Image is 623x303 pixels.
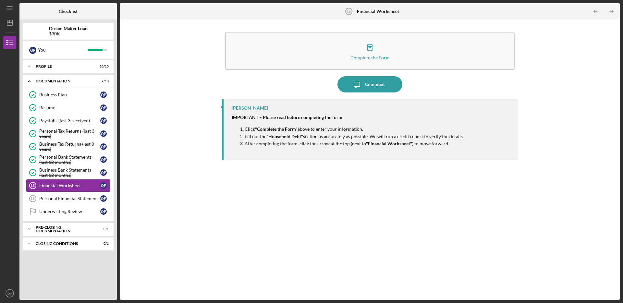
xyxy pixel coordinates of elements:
[100,208,107,215] div: Q P
[39,105,100,110] div: Resume
[39,118,100,123] div: Paystubs (last 3 received)
[26,88,110,101] a: Business PlanQP
[38,44,88,55] div: You
[39,167,100,178] div: Business Bank Statements (last 12 months)
[39,128,100,139] div: Personal Tax Returns (last 3 years)
[100,156,107,163] div: Q P
[225,32,515,70] button: Complete the Form
[26,114,110,127] a: Paystubs (last 3 received)QP
[245,133,464,140] p: Fill out the section as accurately as possible. We will run a credit report to verify the details.
[26,127,110,140] a: Personal Tax Returns (last 3 years)QP
[97,79,109,83] div: 7 / 10
[26,101,110,114] a: ResumeQP
[39,141,100,152] div: Business Tax Returns (last 3 years)
[100,143,107,150] div: Q P
[36,225,92,233] div: Pre-Closing Documentation
[49,26,88,31] b: Dream Maker Loan
[36,79,92,83] div: Documentation
[232,115,344,120] strong: IMPORTANT – Please read before completing the form:
[97,242,109,246] div: 0 / 1
[26,179,110,192] a: 18Financial WorksheetQP
[3,287,16,300] button: QP
[39,92,100,97] div: Business Plan
[347,9,350,13] tspan: 18
[97,65,109,68] div: 10 / 10
[97,227,109,231] div: 0 / 1
[100,182,107,189] div: Q P
[100,130,107,137] div: Q P
[39,209,100,214] div: Underwriting Review
[26,166,110,179] a: Business Bank Statements (last 12 months)QP
[29,47,36,54] div: Q P
[39,196,100,201] div: Personal Financial Statement
[266,134,303,139] strong: "Household Debt"
[100,91,107,98] div: Q P
[39,154,100,165] div: Personal Bank Statements (last 12 months)
[350,55,390,60] div: Complete the Form
[232,105,268,111] div: [PERSON_NAME]
[31,197,34,200] tspan: 19
[36,65,92,68] div: Profile
[366,141,412,146] strong: "Financial Worksheet"
[31,184,34,188] tspan: 18
[365,76,385,92] div: Comment
[357,9,399,14] b: Financial Worksheet
[49,31,88,36] div: $30K
[100,169,107,176] div: Q P
[255,126,298,132] strong: "Complete the Form"
[26,205,110,218] a: Underwriting ReviewQP
[36,242,92,246] div: Closing Conditions
[100,104,107,111] div: Q P
[39,183,100,188] div: Financial Worksheet
[26,153,110,166] a: Personal Bank Statements (last 12 months)QP
[26,192,110,205] a: 19Personal Financial StatementQP
[26,140,110,153] a: Business Tax Returns (last 3 years)QP
[100,117,107,124] div: Q P
[245,126,464,133] p: Click above to enter your information.
[100,195,107,202] div: Q P
[59,9,78,14] b: Checklist
[245,140,464,147] p: After completing the form, click the arrow at the top (next to ) to move forward.
[337,76,402,92] button: Comment
[7,292,12,295] text: QP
